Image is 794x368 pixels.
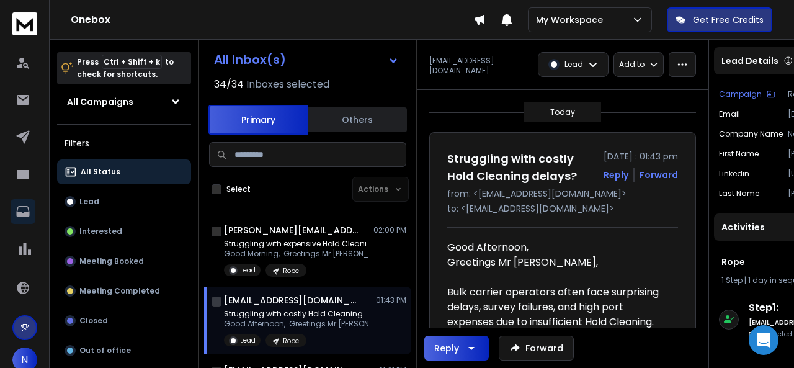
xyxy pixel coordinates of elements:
[536,14,608,26] p: My Workspace
[246,77,329,92] h3: Inboxes selected
[619,60,645,70] p: Add to
[550,107,575,117] p: Today
[79,316,108,326] p: Closed
[79,256,144,266] p: Meeting Booked
[224,224,360,236] h1: [PERSON_NAME][EMAIL_ADDRESS][DOMAIN_NAME]
[67,96,133,108] h1: All Campaigns
[79,346,131,356] p: Out of office
[57,279,191,303] button: Meeting Completed
[57,249,191,274] button: Meeting Booked
[224,239,373,249] p: Struggling with expensive Hold Cleaning
[667,7,772,32] button: Get Free Credits
[604,150,678,163] p: [DATE] : 01:43 pm
[447,150,596,185] h1: Struggling with costly Hold Cleaning delays?
[79,227,122,236] p: Interested
[376,295,406,305] p: 01:43 PM
[224,249,373,259] p: Good Morning, Greetings Mr [PERSON_NAME],
[447,187,678,200] p: from: <[EMAIL_ADDRESS][DOMAIN_NAME]>
[57,308,191,333] button: Closed
[57,189,191,214] button: Lead
[719,129,783,139] p: Company Name
[102,55,162,69] span: Ctrl + Shift + k
[57,159,191,184] button: All Status
[424,336,489,361] button: Reply
[12,12,37,35] img: logo
[721,55,778,67] p: Lead Details
[749,325,778,355] div: Open Intercom Messenger
[719,109,740,119] p: Email
[373,225,406,235] p: 02:00 PM
[693,14,764,26] p: Get Free Credits
[434,342,459,354] div: Reply
[224,309,373,319] p: Struggling with costly Hold Cleaning
[604,169,628,181] button: Reply
[81,167,120,177] p: All Status
[208,105,308,135] button: Primary
[79,286,160,296] p: Meeting Completed
[71,12,473,27] h1: Onebox
[719,89,762,99] p: Campaign
[240,266,256,275] p: Lead
[429,56,530,76] p: [EMAIL_ADDRESS][DOMAIN_NAME]
[564,60,583,70] p: Lead
[224,294,360,307] h1: [EMAIL_ADDRESS][DOMAIN_NAME]
[57,219,191,244] button: Interested
[719,169,749,179] p: linkedin
[447,202,678,215] p: to: <[EMAIL_ADDRESS][DOMAIN_NAME]>
[308,106,407,133] button: Others
[57,89,191,114] button: All Campaigns
[57,338,191,363] button: Out of office
[204,47,409,72] button: All Inbox(s)
[283,266,299,276] p: Rope
[640,169,678,181] div: Forward
[224,319,373,329] p: Good Afternoon, Greetings Mr [PERSON_NAME],
[499,336,574,361] button: Forward
[283,336,299,346] p: Rope
[57,135,191,152] h3: Filters
[214,53,286,66] h1: All Inbox(s)
[719,149,759,159] p: First Name
[79,197,99,207] p: Lead
[240,336,256,345] p: Lead
[721,275,743,285] span: 1 Step
[214,77,244,92] span: 34 / 34
[719,189,759,199] p: Last Name
[77,56,174,81] p: Press to check for shortcuts.
[719,89,775,99] button: Campaign
[226,184,251,194] label: Select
